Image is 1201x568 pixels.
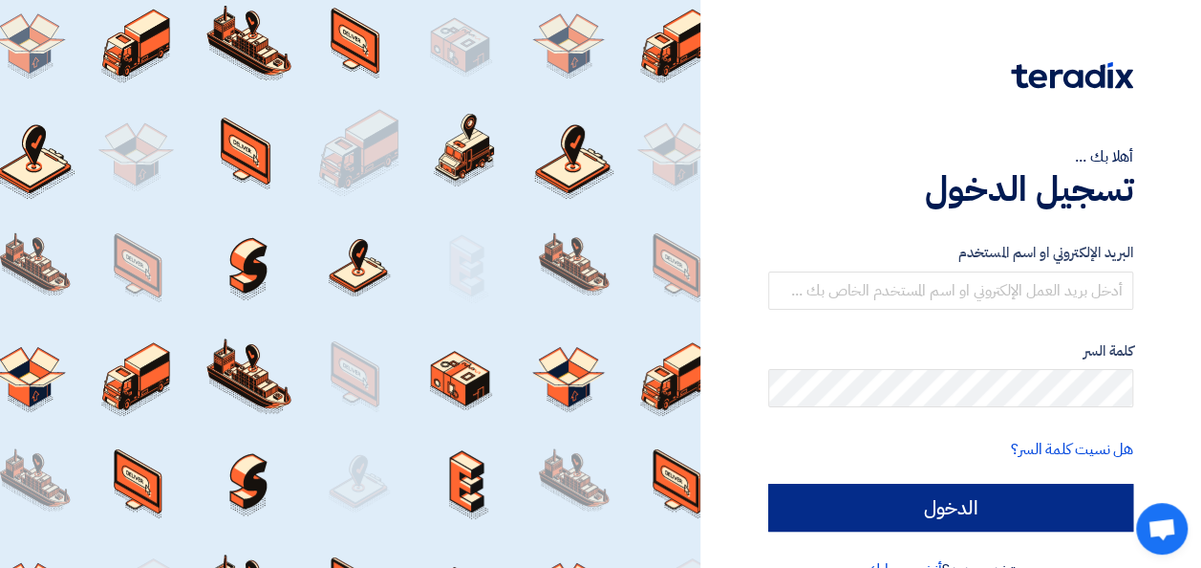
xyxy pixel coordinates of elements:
[768,168,1133,210] h1: تسجيل الدخول
[768,340,1133,362] label: كلمة السر
[768,242,1133,264] label: البريد الإلكتروني او اسم المستخدم
[768,272,1133,310] input: أدخل بريد العمل الإلكتروني او اسم المستخدم الخاص بك ...
[1011,438,1133,461] a: هل نسيت كلمة السر؟
[768,484,1133,532] input: الدخول
[768,145,1133,168] div: أهلا بك ...
[1011,62,1133,89] img: Teradix logo
[1136,503,1188,555] div: Open chat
